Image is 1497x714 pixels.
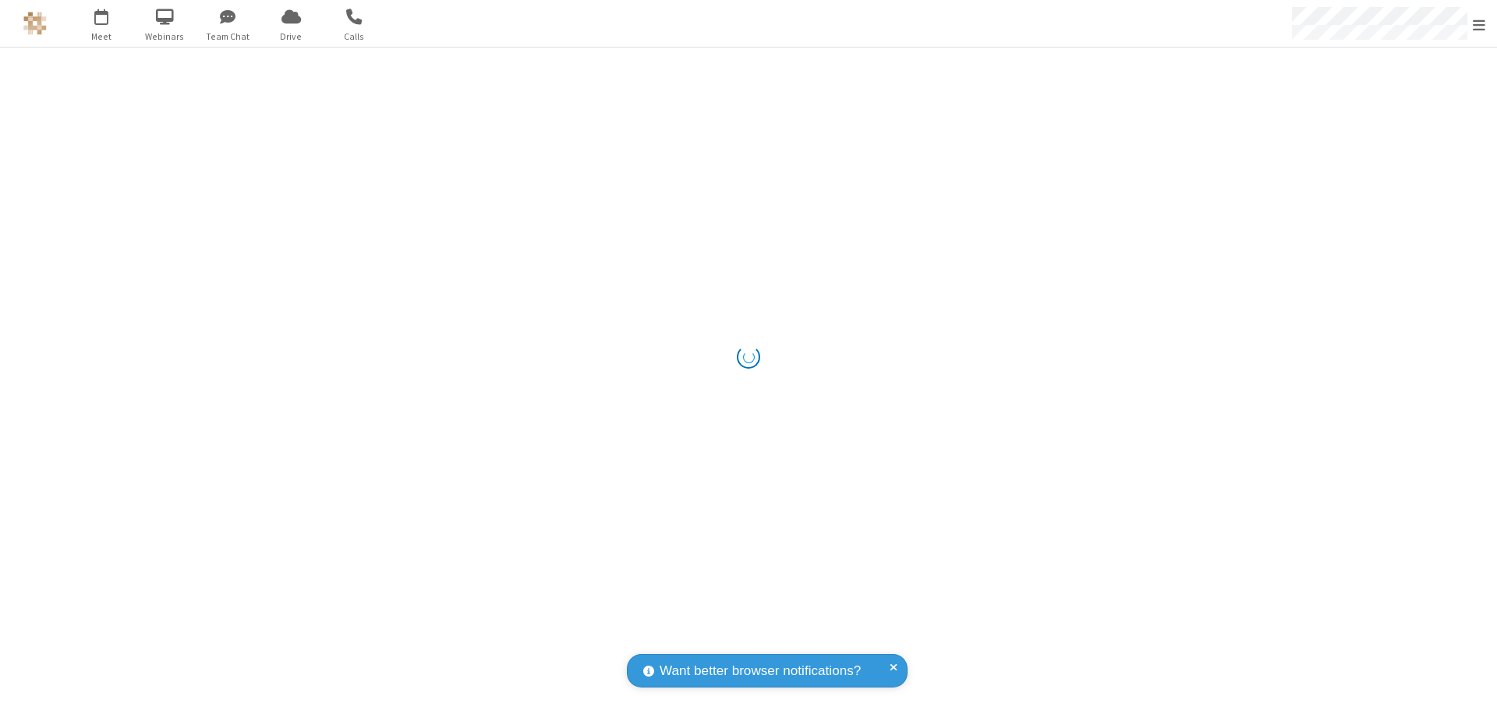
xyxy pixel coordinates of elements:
[325,30,384,44] span: Calls
[660,661,861,681] span: Want better browser notifications?
[199,30,257,44] span: Team Chat
[262,30,320,44] span: Drive
[73,30,131,44] span: Meet
[23,12,47,35] img: QA Selenium DO NOT DELETE OR CHANGE
[136,30,194,44] span: Webinars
